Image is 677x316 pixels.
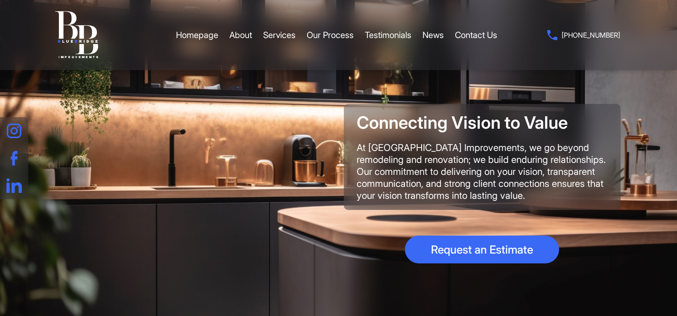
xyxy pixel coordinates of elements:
a: Request an Estimate [405,236,559,263]
a: News [422,22,444,48]
a: [PHONE_NUMBER] [547,29,620,41]
a: About [229,22,252,48]
div: At [GEOGRAPHIC_DATA] Improvements, we go beyond remodeling and renovation; we build enduring rela... [357,142,608,201]
a: Testimonials [365,22,411,48]
a: Contact Us [455,22,497,48]
h1: Connecting Vision to Value [357,112,608,133]
span: [PHONE_NUMBER] [562,29,620,41]
a: Our Process [307,22,354,48]
a: Services [263,22,296,48]
a: Homepage [176,22,218,48]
